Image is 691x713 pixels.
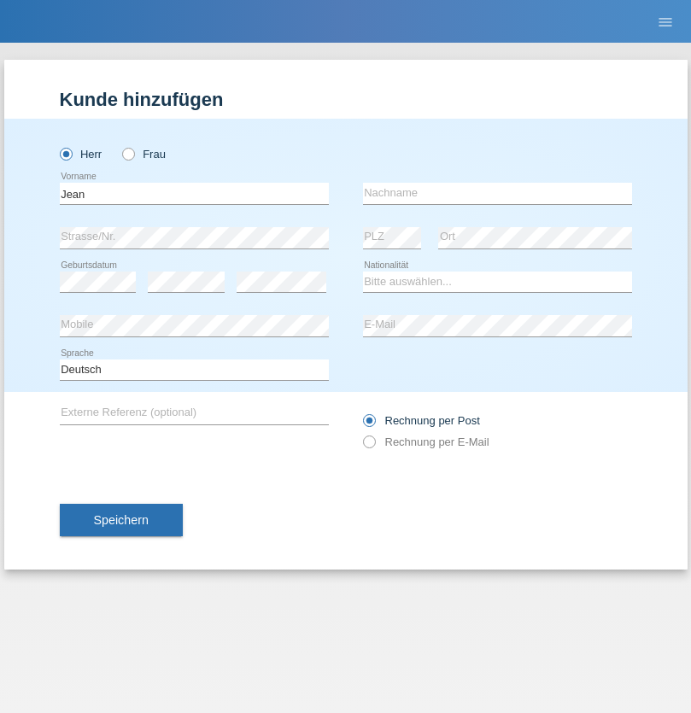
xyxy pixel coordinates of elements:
[94,513,149,527] span: Speichern
[363,414,374,435] input: Rechnung per Post
[363,435,489,448] label: Rechnung per E-Mail
[60,89,632,110] h1: Kunde hinzufügen
[363,435,374,457] input: Rechnung per E-Mail
[363,414,480,427] label: Rechnung per Post
[122,148,166,161] label: Frau
[648,16,682,26] a: menu
[60,504,183,536] button: Speichern
[122,148,133,159] input: Frau
[60,148,102,161] label: Herr
[657,14,674,31] i: menu
[60,148,71,159] input: Herr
